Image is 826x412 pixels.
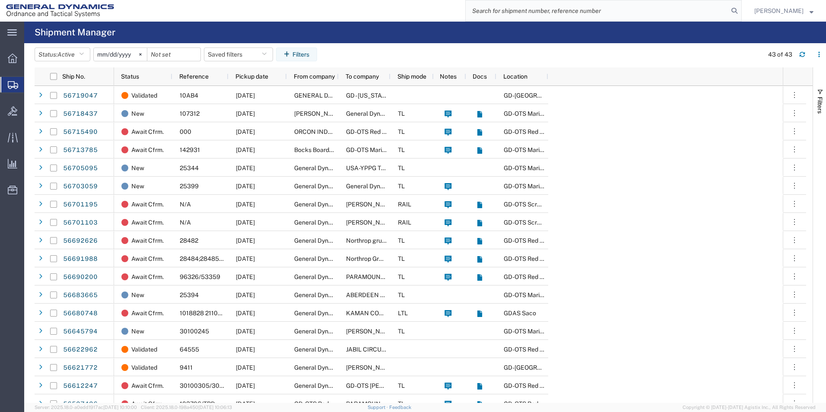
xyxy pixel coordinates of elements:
[180,346,199,353] span: 64555
[294,237,359,244] span: General Dynamics - OTS
[294,310,359,317] span: General Dynamics - OTS
[398,201,411,208] span: RAIL
[63,361,98,375] a: 56621772
[294,183,359,190] span: General Dynamics - OTS
[131,141,164,159] span: Await Cfrm.
[236,382,255,389] span: 08/27/2025
[63,343,98,357] a: 56622962
[180,165,199,171] span: 25344
[346,382,419,389] span: GD-OTS MARION
[440,73,457,80] span: Notes
[180,92,198,99] span: 10AB4
[180,382,242,389] span: 30100305/30000257
[294,92,369,99] span: GENERAL DYNAMICS OTS
[504,183,553,190] span: GD-OTS Marion IL
[398,110,405,117] span: TL
[180,110,200,117] span: 107312
[398,382,405,389] span: TL
[346,146,395,153] span: GD-OTS Marion IL
[63,252,98,266] a: 56691988
[504,237,551,244] span: GD-OTS Red Lion
[346,273,438,280] span: PARAMOUNT METAL FINISHING
[236,310,255,317] span: 09/02/2025
[398,292,405,298] span: TL
[294,219,373,226] span: General Dynamics-Scranton
[236,146,255,153] span: 09/08/2025
[504,382,551,389] span: GD-OTS Red Lion
[63,379,98,393] a: 56612247
[504,92,619,99] span: GD-OTS St. Petersburg (Headquarters)
[346,310,409,317] span: KAMAN COMPOSITES
[346,110,397,117] span: General Dynamics
[346,128,394,135] span: GD-OTS Red Lion
[294,328,359,335] span: General Dynamics - OTS
[346,400,438,407] span: PARAMOUNT METAL FINISHING
[180,255,239,262] span: 28484;28485;28482
[180,237,198,244] span: 28482
[346,255,434,262] span: Northrop Grumman Corporation
[63,288,98,302] a: 56683665
[131,304,164,322] span: Await Cfrm.
[131,286,144,304] span: New
[398,165,405,171] span: TL
[504,328,553,335] span: GD-OTS Marion IL
[398,128,405,135] span: TL
[398,400,405,407] span: TL
[63,234,98,248] a: 56692626
[294,128,371,135] span: ORCON INDUSTRIES CORP
[236,128,255,135] span: 09/08/2025
[504,201,553,208] span: GD-OTS Scranton
[346,183,411,190] span: General Dynamics - OTS
[180,364,193,371] span: 9411
[236,292,255,298] span: 09/08/2025
[131,159,144,177] span: New
[466,0,728,21] input: Search for shipment number, reference number
[504,310,536,317] span: GDAS Saco
[180,128,191,135] span: 000
[504,128,551,135] span: GD-OTS Red Lion
[236,219,255,226] span: 09/03/2025
[346,237,432,244] span: Northrop grumman corporation
[398,219,411,226] span: RAIL
[504,292,553,298] span: GD-OTS Marion IL
[294,146,431,153] span: Bocks Board Packaging of TX
[131,377,164,395] span: Await Cfrm.
[294,346,359,353] span: General Dynamics - OTS
[131,340,157,358] span: Validated
[35,48,90,61] button: Status:Active
[294,73,335,80] span: From company
[236,110,255,117] span: 09/04/2025
[63,125,98,139] a: 56715490
[180,310,267,317] span: 1018828 21100893 3000 3002
[62,73,85,80] span: Ship No.
[346,73,379,80] span: To company
[397,73,426,80] span: Ship mode
[346,292,438,298] span: ABERDEEN PROVING GROUNDS
[368,405,389,410] a: Support
[131,268,164,286] span: Await Cfrm.
[754,6,814,16] button: [PERSON_NAME]
[63,307,98,320] a: 56680748
[236,364,255,371] span: 08/27/2025
[754,6,804,16] span: Kayla Singleton
[63,270,98,284] a: 56690200
[35,405,137,410] span: Server: 2025.18.0-a0edd1917ac
[63,162,98,175] a: 56705095
[504,400,551,407] span: GD-OTS Red Lion
[63,89,98,103] a: 56719047
[346,165,454,171] span: USA-YPPG TRANSPORTATION OFFICE
[147,48,200,61] input: Not set
[236,183,255,190] span: 09/05/2025
[276,48,317,61] button: Filters
[63,198,98,212] a: 56701195
[131,213,164,231] span: Await Cfrm.
[198,405,232,410] span: [DATE] 10:06:13
[235,73,268,80] span: Pickup date
[504,255,551,262] span: GD-OTS Red Lion
[346,92,422,99] span: GD - Vermont Operations
[294,255,359,262] span: General Dynamics - OTS
[346,364,395,371] span: DARCY JEPKO
[346,201,489,208] span: SU WOLFE IOWA ARMY AMMO PLANT
[131,250,164,268] span: Await Cfrm.
[346,219,489,226] span: SU WOLFE IOWA ARMY AMMO PLANT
